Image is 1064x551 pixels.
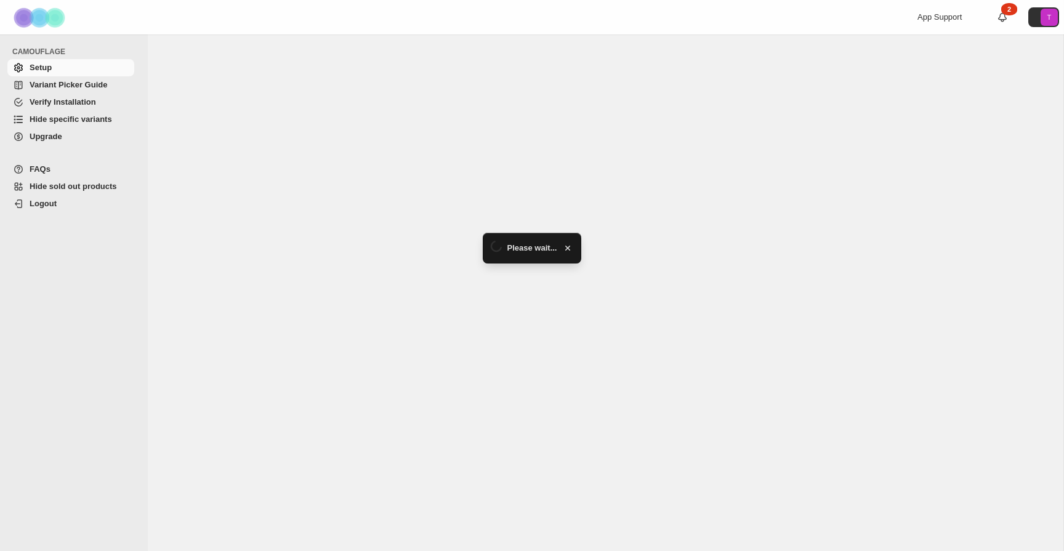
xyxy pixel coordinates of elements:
a: Logout [7,195,134,212]
a: Hide sold out products [7,178,134,195]
span: Variant Picker Guide [30,80,107,89]
a: Verify Installation [7,94,134,111]
span: FAQs [30,164,50,174]
a: Hide specific variants [7,111,134,128]
img: Camouflage [10,1,71,34]
span: Hide specific variants [30,115,112,124]
span: Please wait... [507,242,557,254]
span: Verify Installation [30,97,96,107]
span: Logout [30,199,57,208]
div: 2 [1001,3,1017,15]
a: Variant Picker Guide [7,76,134,94]
span: App Support [917,12,962,22]
span: Setup [30,63,52,72]
a: Upgrade [7,128,134,145]
span: Upgrade [30,132,62,141]
a: FAQs [7,161,134,178]
a: Setup [7,59,134,76]
span: CAMOUFLAGE [12,47,139,57]
text: T [1047,14,1052,21]
span: Hide sold out products [30,182,117,191]
button: Avatar with initials T [1028,7,1059,27]
span: Avatar with initials T [1041,9,1058,26]
a: 2 [996,11,1009,23]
